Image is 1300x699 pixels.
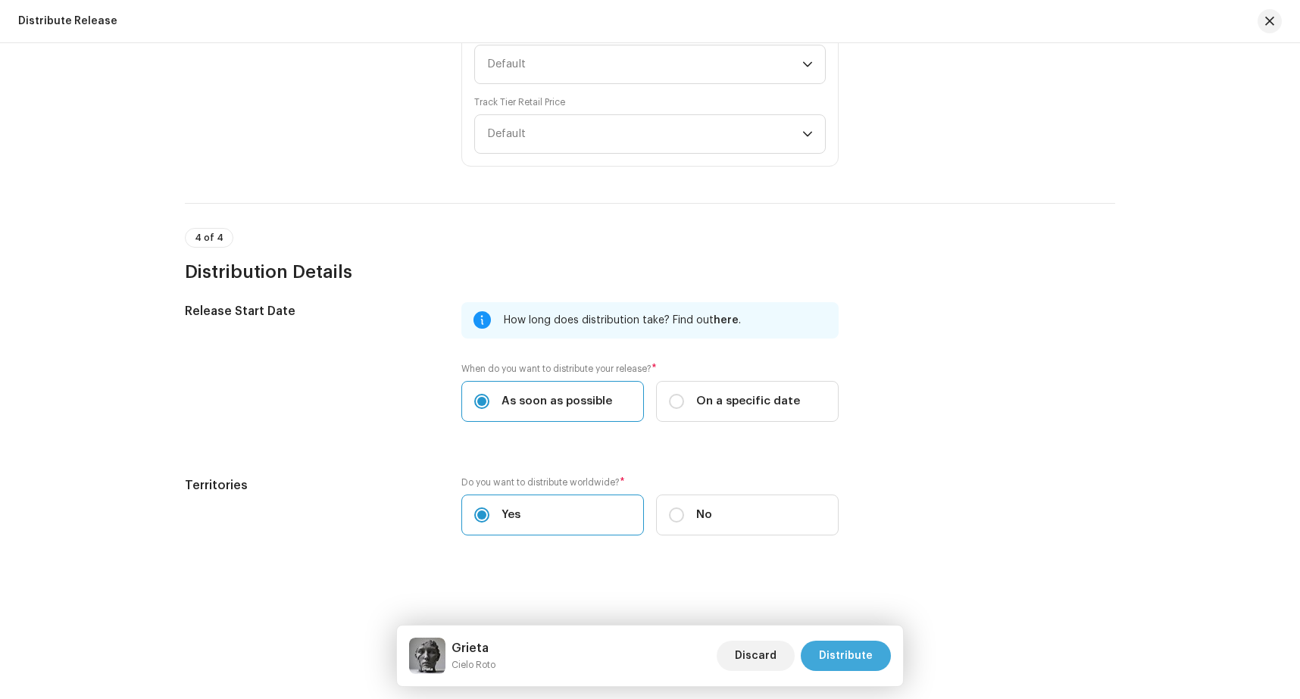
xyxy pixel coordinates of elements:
span: Default [487,58,526,70]
span: Default [487,45,802,83]
label: Track Tier Retail Price [474,96,565,108]
small: Grieta [452,657,495,672]
span: As soon as possible [502,393,612,410]
div: dropdown trigger [802,45,813,83]
button: Distribute [801,641,891,671]
div: Distribute Release [18,15,117,27]
h5: Territories [185,476,437,495]
div: dropdown trigger [802,115,813,153]
span: Discard [735,641,777,671]
img: 2802e989-6a87-4234-b541-07d8952a8365 [409,638,445,674]
span: No [696,507,712,523]
h5: Grieta [452,639,495,657]
span: Yes [502,507,520,523]
label: Do you want to distribute worldwide? [461,476,839,488]
div: How long does distribution take? Find out . [504,311,827,329]
span: here [714,315,739,326]
h3: Distribution Details [185,260,1115,284]
span: Default [487,115,802,153]
button: Discard [717,641,795,671]
label: When do you want to distribute your release? [461,363,839,375]
h5: Release Start Date [185,302,437,320]
span: On a specific date [696,393,800,410]
span: Distribute [819,641,873,671]
span: 4 of 4 [195,233,223,242]
span: Default [487,128,526,139]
